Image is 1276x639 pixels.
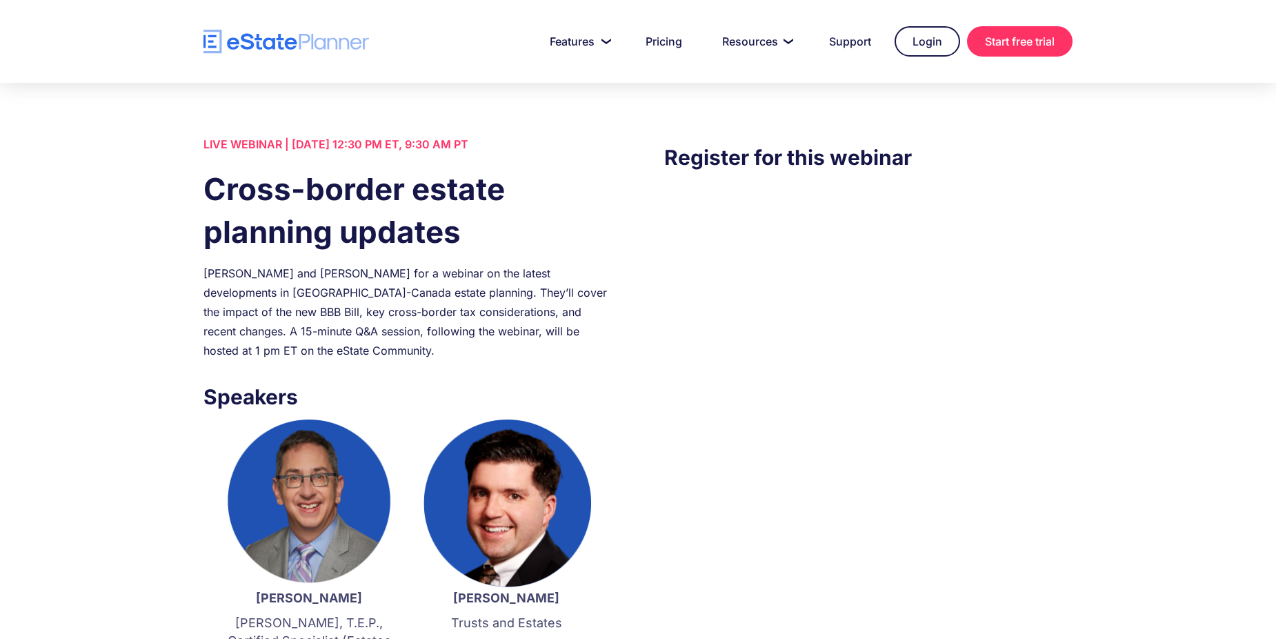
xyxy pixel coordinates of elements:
a: Start free trial [967,26,1073,57]
a: Features [533,28,622,55]
div: [PERSON_NAME] and [PERSON_NAME] for a webinar on the latest developments in [GEOGRAPHIC_DATA]-Can... [203,264,612,360]
p: Trusts and Estates [421,614,591,632]
a: Pricing [629,28,699,55]
h1: Cross-border estate planning updates [203,168,612,253]
h3: Register for this webinar [664,141,1073,173]
a: Login [895,26,960,57]
strong: [PERSON_NAME] [256,591,362,605]
a: Support [813,28,888,55]
h3: Speakers [203,381,612,413]
iframe: Form 0 [664,201,1073,435]
div: LIVE WEBINAR | [DATE] 12:30 PM ET, 9:30 AM PT [203,135,612,154]
a: home [203,30,369,54]
a: Resources [706,28,806,55]
strong: [PERSON_NAME] [453,591,559,605]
